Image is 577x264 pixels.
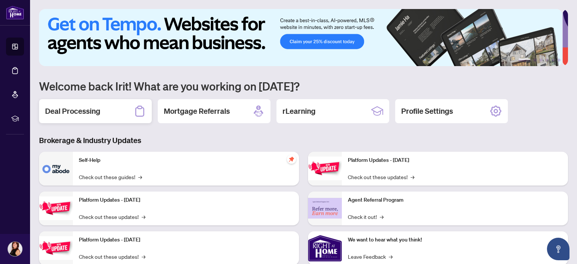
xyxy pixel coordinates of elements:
[79,173,142,181] a: Check out these guides!→
[282,106,316,116] h2: rLearning
[348,236,562,244] p: We want to hear what you think!
[348,252,393,261] a: Leave Feedback→
[142,213,145,221] span: →
[557,59,560,62] button: 6
[547,238,569,260] button: Open asap
[138,173,142,181] span: →
[6,6,24,20] img: logo
[287,155,296,164] span: pushpin
[39,196,73,220] img: Platform Updates - September 16, 2025
[79,213,145,221] a: Check out these updates!→
[389,252,393,261] span: →
[308,198,342,219] img: Agent Referral Program
[533,59,536,62] button: 2
[39,236,73,260] img: Platform Updates - July 21, 2025
[348,213,384,221] a: Check it out!→
[39,9,562,66] img: Slide 0
[39,135,568,146] h3: Brokerage & Industry Updates
[551,59,554,62] button: 5
[411,173,414,181] span: →
[164,106,230,116] h2: Mortgage Referrals
[142,252,145,261] span: →
[518,59,530,62] button: 1
[545,59,548,62] button: 4
[348,196,562,204] p: Agent Referral Program
[401,106,453,116] h2: Profile Settings
[39,152,73,186] img: Self-Help
[348,173,414,181] a: Check out these updates!→
[79,156,293,164] p: Self-Help
[308,157,342,180] img: Platform Updates - June 23, 2025
[348,156,562,164] p: Platform Updates - [DATE]
[39,79,568,93] h1: Welcome back Irit! What are you working on [DATE]?
[45,106,100,116] h2: Deal Processing
[79,196,293,204] p: Platform Updates - [DATE]
[79,252,145,261] a: Check out these updates!→
[79,236,293,244] p: Platform Updates - [DATE]
[380,213,384,221] span: →
[8,242,22,256] img: Profile Icon
[539,59,542,62] button: 3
